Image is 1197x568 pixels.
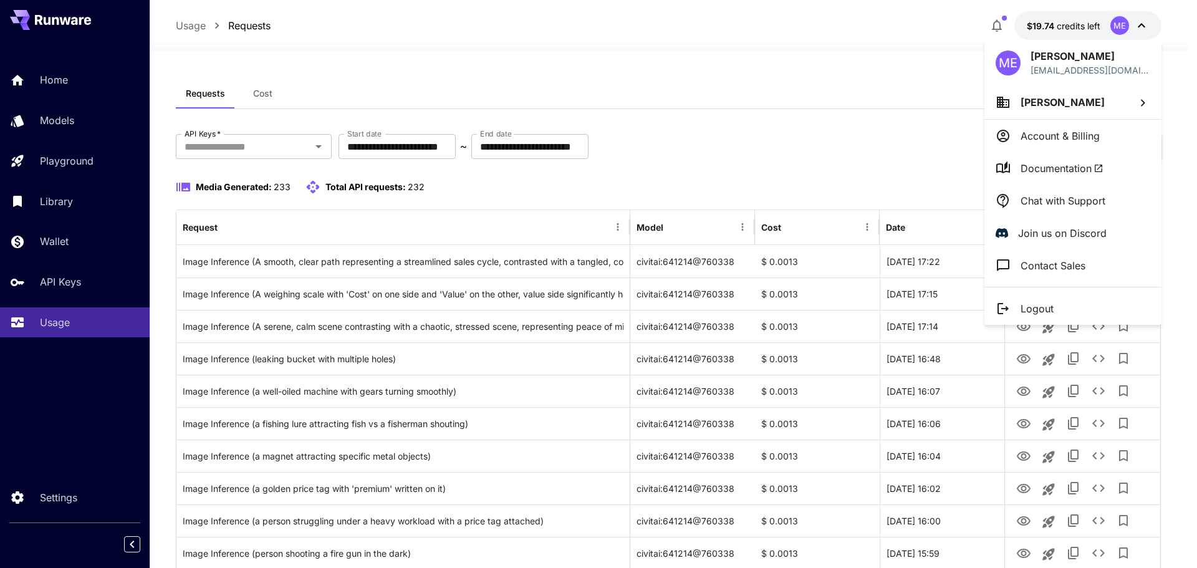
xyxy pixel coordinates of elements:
p: [PERSON_NAME] [1031,49,1150,64]
span: Documentation [1021,161,1103,176]
span: [PERSON_NAME] [1021,96,1105,108]
button: [PERSON_NAME] [984,85,1161,119]
p: Logout [1021,301,1054,316]
p: Account & Billing [1021,128,1100,143]
p: [EMAIL_ADDRESS][DOMAIN_NAME] [1031,64,1150,77]
p: Contact Sales [1021,258,1085,273]
p: Chat with Support [1021,193,1105,208]
p: Join us on Discord [1018,226,1107,241]
div: ME [996,51,1021,75]
div: arch.degla@gmail.com [1031,64,1150,77]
